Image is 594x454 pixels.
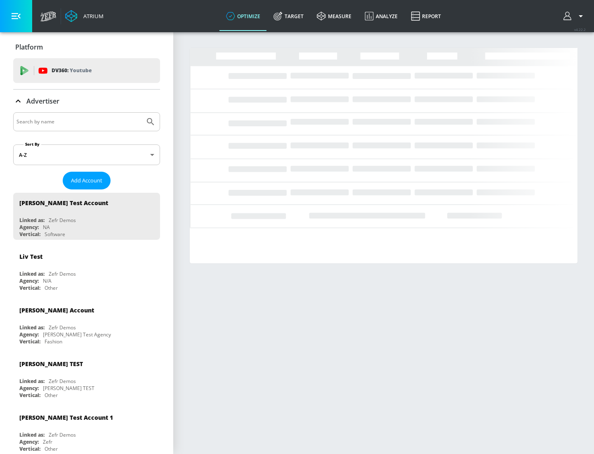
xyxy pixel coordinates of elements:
div: Linked as: [19,324,45,331]
div: [PERSON_NAME] TESTLinked as:Zefr DemosAgency:[PERSON_NAME] TESTVertical:Other [13,354,160,401]
a: measure [310,1,358,31]
p: Youtube [70,66,92,75]
div: Zefr [43,438,52,445]
div: Agency: [19,224,39,231]
div: [PERSON_NAME] Account [19,306,94,314]
span: Add Account [71,176,102,185]
div: [PERSON_NAME] Test Agency [43,331,111,338]
div: [PERSON_NAME] Test Account [19,199,108,207]
div: Agency: [19,438,39,445]
a: Target [267,1,310,31]
a: Report [404,1,448,31]
div: N/A [43,277,52,284]
div: Zefr Demos [49,270,76,277]
div: Other [45,445,58,452]
div: Liv TestLinked as:Zefr DemosAgency:N/AVertical:Other [13,246,160,293]
div: Vertical: [19,392,40,399]
div: Other [45,392,58,399]
input: Search by name [16,116,141,127]
div: Advertiser [13,90,160,113]
div: Linked as: [19,378,45,385]
p: Platform [15,43,43,52]
div: Atrium [80,12,104,20]
a: optimize [219,1,267,31]
p: DV360: [52,66,92,75]
p: Advertiser [26,97,59,106]
div: Agency: [19,277,39,284]
button: Add Account [63,172,111,189]
div: Agency: [19,385,39,392]
div: [PERSON_NAME] AccountLinked as:Zefr DemosAgency:[PERSON_NAME] Test AgencyVertical:Fashion [13,300,160,347]
div: Fashion [45,338,62,345]
div: Vertical: [19,284,40,291]
div: Zefr Demos [49,378,76,385]
div: Zefr Demos [49,431,76,438]
span: v 4.22.2 [574,27,586,32]
div: Other [45,284,58,291]
div: NA [43,224,50,231]
div: Zefr Demos [49,217,76,224]
div: Software [45,231,65,238]
div: Linked as: [19,270,45,277]
div: [PERSON_NAME] Test Account 1 [19,414,113,421]
div: Linked as: [19,431,45,438]
div: Agency: [19,331,39,338]
div: Zefr Demos [49,324,76,331]
div: [PERSON_NAME] Test AccountLinked as:Zefr DemosAgency:NAVertical:Software [13,193,160,240]
div: Vertical: [19,338,40,345]
div: DV360: Youtube [13,58,160,83]
div: A-Z [13,144,160,165]
div: [PERSON_NAME] TEST [43,385,94,392]
div: Vertical: [19,231,40,238]
div: [PERSON_NAME] TEST [19,360,83,368]
a: Analyze [358,1,404,31]
div: Linked as: [19,217,45,224]
label: Sort By [24,142,41,147]
div: Liv Test [19,253,42,260]
a: Atrium [65,10,104,22]
div: Vertical: [19,445,40,452]
div: Platform [13,35,160,59]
